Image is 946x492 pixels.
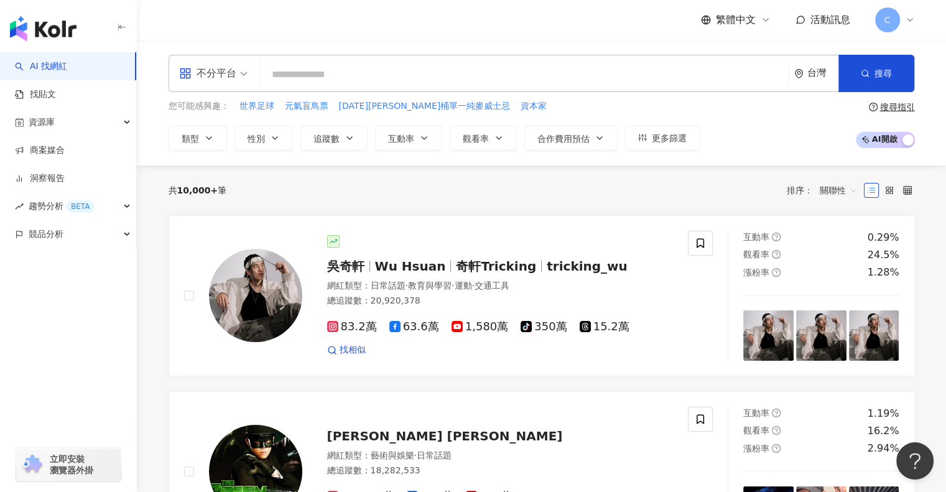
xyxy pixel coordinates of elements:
[406,281,408,290] span: ·
[820,180,857,200] span: 關聯性
[807,68,838,78] div: 台灣
[371,450,414,460] span: 藝術與娛樂
[177,185,218,195] span: 10,000+
[182,134,199,144] span: 類型
[327,344,366,356] a: 找相似
[169,215,915,376] a: KOL Avatar吳奇軒Wu Hsuan奇軒Trickingtricking_wu網紅類型：日常話題·教育與學習·運動·交通工具總追蹤數：20,920,37883.2萬63.6萬1,580萬3...
[15,172,65,185] a: 洞察報告
[239,100,275,113] button: 世界足球
[772,426,781,435] span: question-circle
[450,126,517,151] button: 觀看率
[327,320,377,333] span: 83.2萬
[338,100,511,113] button: [DATE][PERSON_NAME]桶單一純麥威士忌
[66,200,95,213] div: BETA
[868,231,899,244] div: 0.29%
[339,100,511,113] span: [DATE][PERSON_NAME]桶單一純麥威士忌
[796,310,846,361] img: post-image
[849,310,899,361] img: post-image
[29,108,55,136] span: 資源庫
[408,281,452,290] span: 教育與學習
[300,126,368,151] button: 追蹤數
[743,443,769,453] span: 漲粉率
[209,249,302,342] img: KOL Avatar
[10,16,77,41] img: logo
[452,281,454,290] span: ·
[810,14,850,26] span: 活動訊息
[580,320,629,333] span: 15.2萬
[743,249,769,259] span: 觀看率
[375,126,442,151] button: 互動率
[327,295,674,307] div: 總追蹤數 ： 20,920,378
[772,444,781,453] span: question-circle
[521,320,567,333] span: 350萬
[463,134,489,144] span: 觀看率
[169,185,227,195] div: 共 筆
[884,13,891,27] span: C
[868,266,899,279] div: 1.28%
[716,13,756,27] span: 繁體中文
[475,281,509,290] span: 交通工具
[327,280,674,292] div: 網紅類型 ：
[327,429,563,443] span: [PERSON_NAME] [PERSON_NAME]
[456,259,536,274] span: 奇軒Tricking
[169,126,227,151] button: 類型
[239,100,274,113] span: 世界足球
[284,100,329,113] button: 元氣盲鳥票
[838,55,914,92] button: 搜尋
[15,144,65,157] a: 商案媒合
[520,100,547,113] button: 資本家
[743,425,769,435] span: 觀看率
[880,102,915,112] div: 搜尋指引
[16,448,121,481] a: chrome extension立即安裝 瀏覽器外掛
[868,248,899,262] div: 24.5%
[50,453,93,476] span: 立即安裝 瀏覽器外掛
[452,320,509,333] span: 1,580萬
[417,450,452,460] span: 日常話題
[327,450,674,462] div: 網紅類型 ：
[772,409,781,417] span: question-circle
[524,126,618,151] button: 合作費用預估
[743,267,769,277] span: 漲粉率
[743,408,769,418] span: 互動率
[15,88,56,101] a: 找貼文
[772,268,781,277] span: question-circle
[375,259,446,274] span: Wu Hsuan
[743,232,769,242] span: 互動率
[787,180,864,200] div: 排序：
[313,134,340,144] span: 追蹤數
[169,100,230,113] span: 您可能感興趣：
[179,63,236,83] div: 不分平台
[772,250,781,259] span: question-circle
[521,100,547,113] span: 資本家
[327,259,364,274] span: 吳奇軒
[874,68,892,78] span: 搜尋
[234,126,293,151] button: 性別
[15,60,67,73] a: searchAI 找網紅
[794,69,804,78] span: environment
[743,310,794,361] img: post-image
[285,100,328,113] span: 元氣盲鳥票
[454,281,471,290] span: 運動
[15,202,24,211] span: rise
[869,103,878,111] span: question-circle
[29,220,63,248] span: 競品分析
[547,259,628,274] span: tricking_wu
[625,126,700,151] button: 更多篩選
[652,133,687,143] span: 更多篩選
[371,281,406,290] span: 日常話題
[327,465,674,477] div: 總追蹤數 ： 18,282,533
[179,67,192,80] span: appstore
[388,134,414,144] span: 互動率
[868,407,899,420] div: 1.19%
[471,281,474,290] span: ·
[248,134,265,144] span: 性別
[20,455,44,475] img: chrome extension
[868,442,899,455] div: 2.94%
[29,192,95,220] span: 趨勢分析
[340,344,366,356] span: 找相似
[896,442,934,480] iframe: Help Scout Beacon - Open
[389,320,439,333] span: 63.6萬
[537,134,590,144] span: 合作費用預估
[414,450,417,460] span: ·
[772,233,781,241] span: question-circle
